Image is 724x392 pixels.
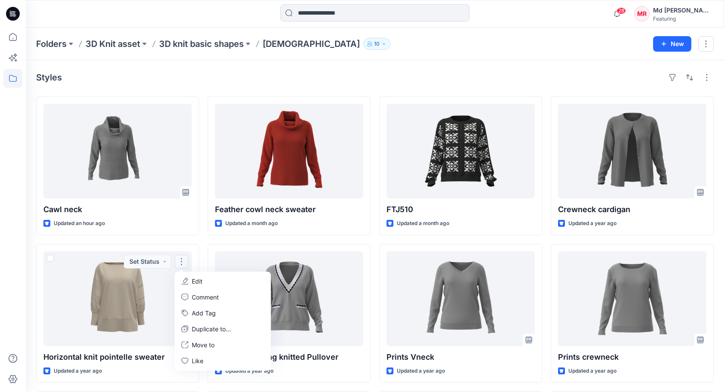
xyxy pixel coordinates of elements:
[263,38,360,50] p: [DEMOGRAPHIC_DATA]
[192,293,219,302] p: Comment
[159,38,244,50] a: 3D knit basic shapes
[397,219,449,228] p: Updated a month ago
[43,251,192,346] a: Horizontal knit pointelle sweater
[558,104,706,198] a: Crewneck cardigan
[43,351,192,363] p: Horizontal knit pointelle sweater
[192,324,231,333] p: Duplicate to...
[54,367,102,376] p: Updated a year ago
[43,204,192,216] p: Cawl neck
[36,72,62,83] h4: Styles
[215,204,363,216] p: Feather cowl neck sweater
[653,5,713,15] div: Md [PERSON_NAME][DEMOGRAPHIC_DATA]
[558,251,706,346] a: Prints crewneck
[397,367,445,376] p: Updated a year ago
[568,367,617,376] p: Updated a year ago
[387,251,535,346] a: Prints Vneck
[558,204,706,216] p: Crewneck cardigan
[363,38,390,50] button: 10
[387,104,535,198] a: FTJ510
[387,351,535,363] p: Prints Vneck
[54,219,105,228] p: Updated an hour ago
[225,219,278,228] p: Updated a month ago
[653,36,691,52] button: New
[36,38,67,50] a: Folders
[43,104,192,198] a: Cawl neck
[387,204,535,216] p: FTJ510
[192,340,215,349] p: Move to
[374,39,380,49] p: 10
[192,356,203,365] p: Like
[192,277,202,286] p: Edit
[634,6,650,22] div: MR
[215,351,363,363] p: Contrast pipping knitted Pullover
[558,351,706,363] p: Prints crewneck
[176,273,269,289] a: Edit
[653,15,713,22] div: Featuring
[215,104,363,198] a: Feather cowl neck sweater
[176,305,269,321] button: Add Tag
[215,251,363,346] a: Contrast pipping knitted Pullover
[86,38,140,50] a: 3D Knit asset
[617,7,626,14] span: 28
[568,219,617,228] p: Updated a year ago
[225,367,273,376] p: Updated a year ago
